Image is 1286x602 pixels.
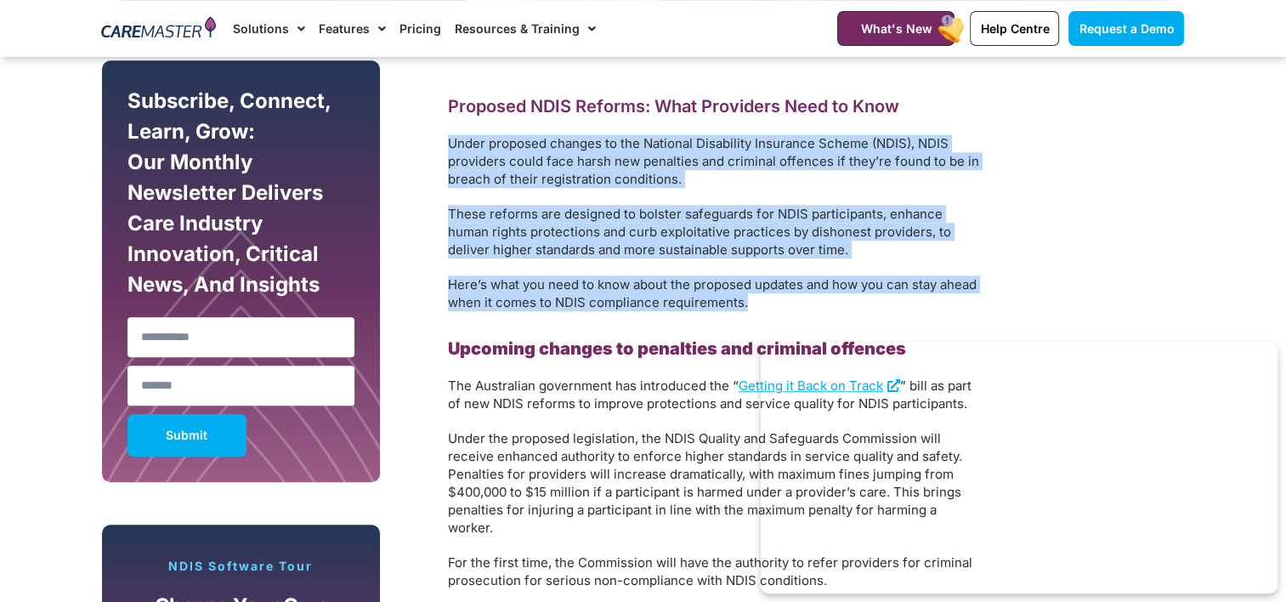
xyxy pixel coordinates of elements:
span: Getting it Back on Track [739,378,883,394]
span: For the first time, the Commission will have the authority to refer providers for criminal prosec... [448,554,972,588]
img: CareMaster Logo [101,16,216,42]
a: Getting it Back on Track [739,378,900,394]
button: Submit [127,414,246,457]
h2: Proposed NDIS Reforms: What Providers Need to Know [448,95,983,117]
span: ” bill as part of new NDIS reforms to improve protections and service quality for NDIS participants. [448,378,972,412]
span: What's New [860,21,932,36]
iframe: Popup CTA [761,342,1278,593]
p: NDIS Software Tour [119,559,364,574]
a: What's New [837,11,955,46]
a: Request a Demo [1068,11,1184,46]
span: Under the proposed legislation, the NDIS Quality and Safeguards Commission will receive enhanced ... [448,430,962,536]
a: Help Centre [970,11,1059,46]
span: Here’s what you need to know about the proposed updates and how you can stay ahead when it comes ... [448,276,977,310]
span: Request a Demo [1079,21,1174,36]
strong: Upcoming changes to penalties and criminal offences [448,338,906,359]
span: Help Centre [980,21,1049,36]
div: Subscribe, Connect, Learn, Grow: Our Monthly Newsletter Delivers Care Industry Innovation, Critic... [123,86,360,309]
span: Submit [166,431,207,440]
span: Under proposed changes to the National Disability Insurance Scheme (NDIS), NDIS providers could f... [448,135,979,187]
span: The Australian government has introduced the “ [448,378,739,394]
span: These reforms are designed to bolster safeguards for NDIS participants, enhance human rights prot... [448,206,951,258]
form: New Form [127,86,355,465]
